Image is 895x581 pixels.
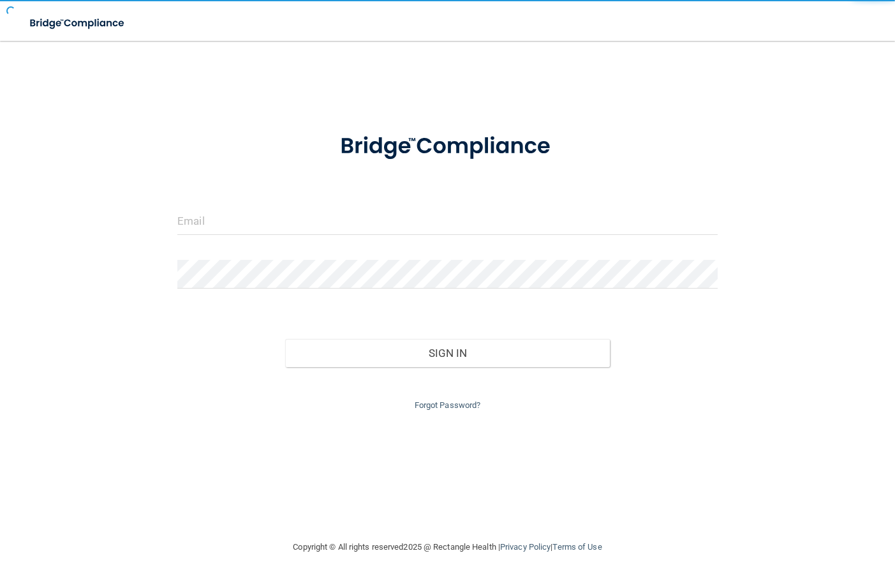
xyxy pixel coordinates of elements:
[552,542,602,552] a: Terms of Use
[317,117,577,176] img: bridge_compliance_login_screen.278c3ca4.svg
[500,542,551,552] a: Privacy Policy
[285,339,609,367] button: Sign In
[415,400,481,410] a: Forgot Password?
[19,10,137,36] img: bridge_compliance_login_screen.278c3ca4.svg
[177,206,718,235] input: Email
[215,527,681,568] div: Copyright © All rights reserved 2025 @ Rectangle Health | |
